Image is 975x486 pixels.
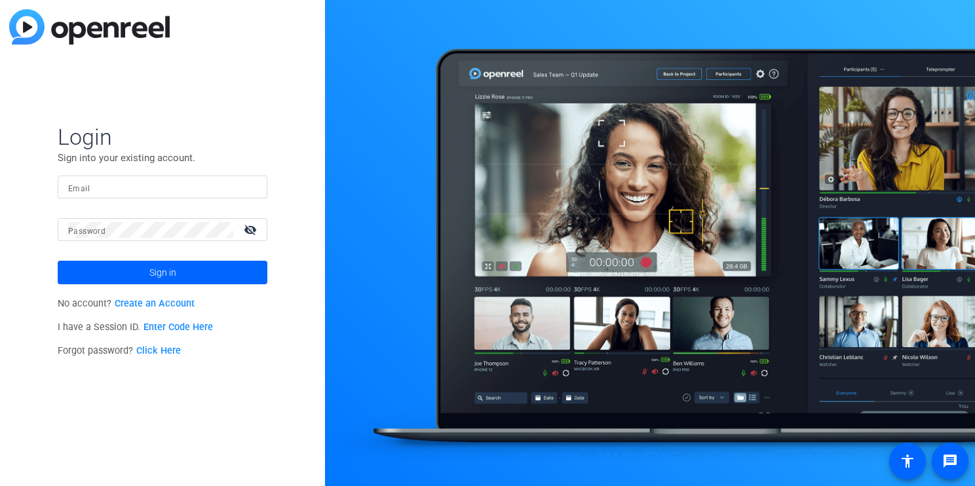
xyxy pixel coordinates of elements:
[149,256,176,289] span: Sign in
[115,298,195,309] a: Create an Account
[68,184,90,193] mat-label: Email
[58,123,267,151] span: Login
[68,227,105,236] mat-label: Password
[68,179,257,195] input: Enter Email Address
[942,453,958,469] mat-icon: message
[9,9,170,45] img: blue-gradient.svg
[900,453,915,469] mat-icon: accessibility
[58,298,195,309] span: No account?
[236,220,267,239] mat-icon: visibility_off
[58,151,267,165] p: Sign into your existing account.
[58,345,181,356] span: Forgot password?
[58,322,213,333] span: I have a Session ID.
[58,261,267,284] button: Sign in
[136,345,181,356] a: Click Here
[143,322,213,333] a: Enter Code Here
